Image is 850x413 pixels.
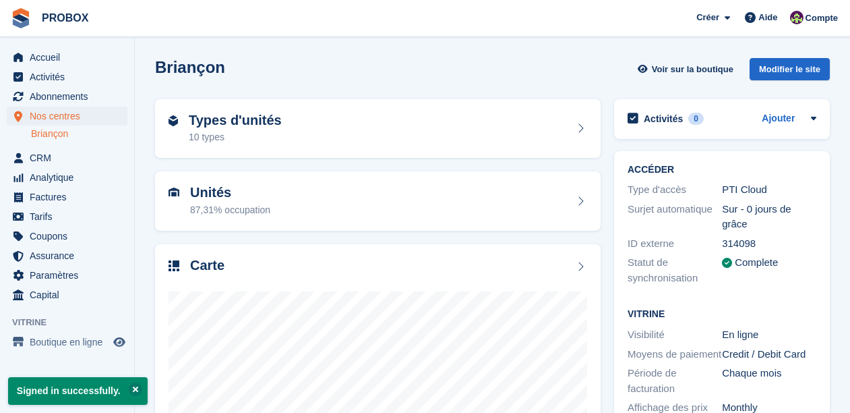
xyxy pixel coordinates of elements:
[12,316,134,329] span: Vitrine
[7,227,127,246] a: menu
[7,285,127,304] a: menu
[7,333,127,352] a: menu
[628,165,816,175] h2: ACCÉDER
[688,113,704,125] div: 0
[7,168,127,187] a: menu
[7,266,127,285] a: menu
[169,115,178,126] img: unit-type-icn-2b2737a686de81e16bb02015468b77c625bbabd49415b5ef34ead5e3b44a266d.svg
[30,266,111,285] span: Paramètres
[30,168,111,187] span: Analytique
[189,113,282,128] h2: Types d'unités
[7,87,127,106] a: menu
[628,347,722,362] div: Moyens de paiement
[628,182,722,198] div: Type d'accès
[30,48,111,67] span: Accueil
[190,203,270,217] div: 87,31% occupation
[30,285,111,304] span: Capital
[652,63,733,76] span: Voir sur la boutique
[190,185,270,200] h2: Unités
[30,207,111,226] span: Tarifs
[722,182,816,198] div: PTI Cloud
[7,148,127,167] a: menu
[628,309,816,320] h2: Vitrine
[628,366,722,396] div: Période de facturation
[722,366,816,396] div: Chaque mois
[30,333,111,352] span: Boutique en ligne
[7,67,127,86] a: menu
[155,99,601,159] a: Types d'unités 10 types
[7,246,127,265] a: menu
[628,236,722,252] div: ID externe
[722,202,816,232] div: Sur - 0 jours de grâce
[7,48,127,67] a: menu
[11,8,31,28] img: stora-icon-8386f47178a22dfd0bd8f6a31ec36ba5ce8667c1dd55bd0f319d3a0aa187defe.svg
[758,11,777,24] span: Aide
[30,107,111,126] span: Nos centres
[155,58,225,76] h2: Briançon
[750,58,830,80] div: Modifier le site
[806,11,838,25] span: Compte
[189,130,282,144] div: 10 types
[790,11,803,24] img: Jackson Collins
[30,246,111,265] span: Assurance
[628,255,722,285] div: Statut de synchronisation
[696,11,719,24] span: Créer
[7,207,127,226] a: menu
[30,148,111,167] span: CRM
[644,113,683,125] h2: Activités
[722,236,816,252] div: 314098
[30,227,111,246] span: Coupons
[31,128,127,140] a: Briançon
[36,7,94,29] a: PROBOX
[30,67,111,86] span: Activités
[7,188,127,206] a: menu
[169,260,179,271] img: map-icn-33ee37083ee616e46c38cad1a60f524a97daa1e2b2c8c0bc3eb3415660979fc1.svg
[628,202,722,232] div: Surjet automatique
[750,58,830,86] a: Modifier le site
[628,327,722,343] div: Visibilité
[7,107,127,126] a: menu
[30,87,111,106] span: Abonnements
[762,111,795,127] a: Ajouter
[169,188,179,197] img: unit-icn-7be61d7bf1b0ce9d3e12c5938cc71ed9869f7b940bace4675aadf7bd6d80202e.svg
[735,255,778,271] div: Complete
[155,171,601,231] a: Unités 87,31% occupation
[722,327,816,343] div: En ligne
[30,188,111,206] span: Factures
[190,258,224,273] h2: Carte
[8,377,148,405] p: Signed in successfully.
[722,347,816,362] div: Credit / Debit Card
[111,334,127,350] a: Boutique d'aperçu
[636,58,739,80] a: Voir sur la boutique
